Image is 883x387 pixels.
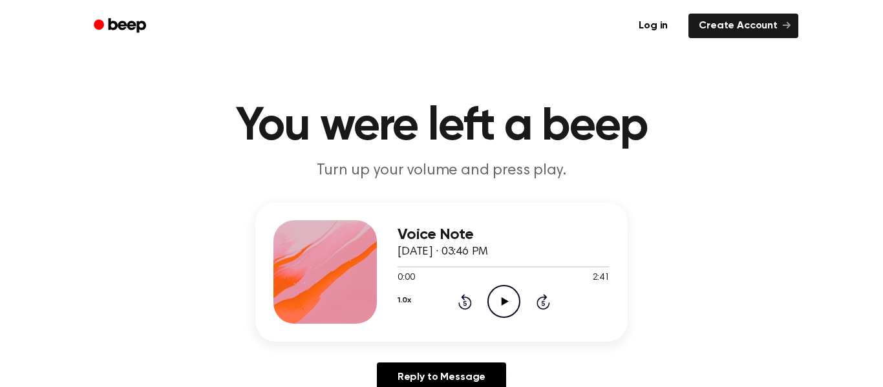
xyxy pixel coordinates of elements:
span: 0:00 [398,271,414,285]
a: Create Account [688,14,798,38]
span: [DATE] · 03:46 PM [398,246,488,258]
p: Turn up your volume and press play. [193,160,690,182]
h1: You were left a beep [111,103,772,150]
span: 2:41 [593,271,610,285]
a: Beep [85,14,158,39]
a: Log in [626,11,681,41]
h3: Voice Note [398,226,610,244]
button: 1.0x [398,289,410,311]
